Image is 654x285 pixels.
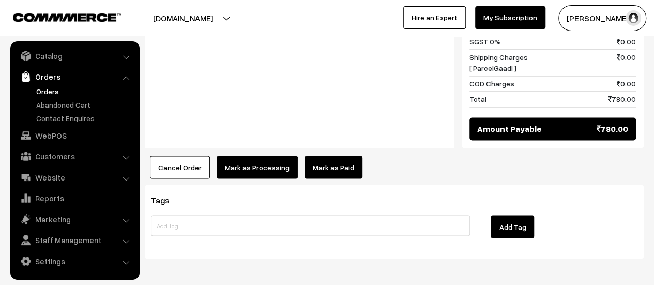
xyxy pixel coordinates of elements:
[217,156,298,178] button: Mark as Processing
[626,10,641,26] img: user
[117,5,249,31] button: [DOMAIN_NAME]
[13,10,103,23] a: COMMMERCE
[13,67,136,86] a: Orders
[403,6,466,29] a: Hire an Expert
[151,194,182,205] span: Tags
[617,36,636,47] span: 0.00
[34,86,136,97] a: Orders
[151,215,470,236] input: Add Tag
[608,94,636,104] span: 780.00
[469,36,501,47] span: SGST 0%
[150,156,210,178] button: Cancel Order
[469,78,514,89] span: COD Charges
[617,78,636,89] span: 0.00
[469,52,528,73] span: Shipping Charges [ ParcelGaadi ]
[34,99,136,110] a: Abandoned Cart
[13,252,136,271] a: Settings
[13,210,136,229] a: Marketing
[13,189,136,207] a: Reports
[491,215,534,238] button: Add Tag
[13,126,136,145] a: WebPOS
[305,156,362,178] a: Mark as Paid
[477,123,542,135] span: Amount Payable
[13,147,136,166] a: Customers
[34,113,136,124] a: Contact Enquires
[13,47,136,65] a: Catalog
[13,13,121,21] img: COMMMERCE
[617,52,636,73] span: 0.00
[475,6,545,29] a: My Subscription
[469,94,486,104] span: Total
[13,231,136,249] a: Staff Management
[13,168,136,187] a: Website
[558,5,646,31] button: [PERSON_NAME]
[597,123,628,135] span: 780.00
